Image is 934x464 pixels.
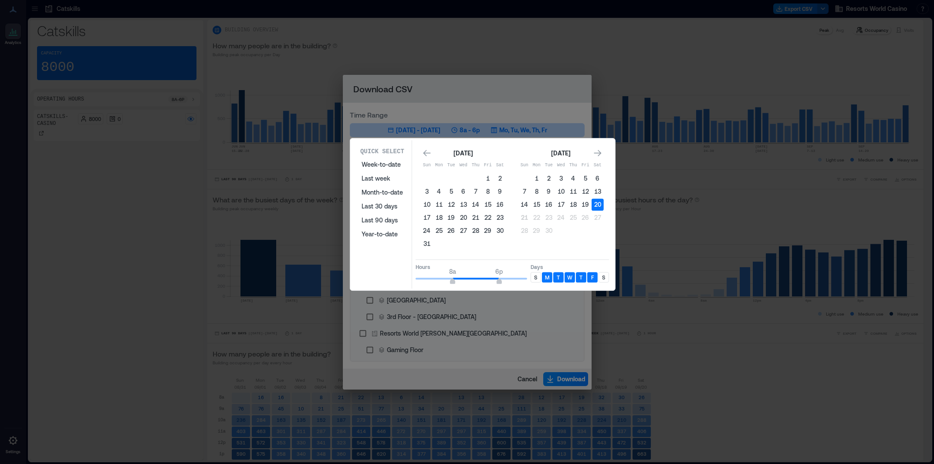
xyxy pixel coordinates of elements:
[421,198,433,211] button: 10
[416,263,527,270] p: Hours
[531,225,543,237] button: 29
[579,159,592,171] th: Friday
[495,268,503,275] span: 6p
[421,225,433,237] button: 24
[555,198,567,211] button: 17
[482,162,494,169] p: Fri
[457,159,470,171] th: Wednesday
[531,212,543,224] button: 22
[531,263,609,270] p: Days
[518,212,531,224] button: 21
[592,172,604,185] button: 6
[531,159,543,171] th: Monday
[421,185,433,198] button: 3
[531,162,543,169] p: Mon
[555,159,567,171] th: Wednesday
[356,227,408,241] button: Year-to-date
[592,159,604,171] th: Saturday
[555,185,567,198] button: 10
[592,198,604,211] button: 20
[567,274,572,281] p: W
[494,159,506,171] th: Saturday
[470,159,482,171] th: Thursday
[457,225,470,237] button: 27
[433,185,445,198] button: 4
[531,172,543,185] button: 1
[567,198,579,211] button: 18
[549,148,573,158] div: [DATE]
[543,212,555,224] button: 23
[579,212,592,224] button: 26
[482,159,494,171] th: Friday
[494,198,506,211] button: 16
[592,147,604,159] button: Go to next month
[360,147,404,156] p: Quick Select
[482,198,494,211] button: 15
[482,185,494,198] button: 8
[494,185,506,198] button: 9
[470,185,482,198] button: 7
[457,162,470,169] p: Wed
[356,213,408,227] button: Last 90 days
[579,198,592,211] button: 19
[457,198,470,211] button: 13
[531,185,543,198] button: 8
[534,274,537,281] p: S
[579,162,592,169] p: Fri
[518,159,531,171] th: Sunday
[579,274,582,281] p: T
[591,274,594,281] p: F
[470,212,482,224] button: 21
[494,225,506,237] button: 30
[470,198,482,211] button: 14
[470,162,482,169] p: Thu
[567,212,579,224] button: 25
[518,185,531,198] button: 7
[421,212,433,224] button: 17
[433,225,445,237] button: 25
[356,171,408,185] button: Last week
[579,185,592,198] button: 12
[567,159,579,171] th: Thursday
[545,274,549,281] p: M
[482,212,494,224] button: 22
[579,172,592,185] button: 5
[592,212,604,224] button: 27
[543,162,555,169] p: Tue
[433,162,445,169] p: Mon
[482,172,494,185] button: 1
[433,198,445,211] button: 11
[445,162,457,169] p: Tue
[445,159,457,171] th: Tuesday
[592,185,604,198] button: 13
[555,212,567,224] button: 24
[421,162,433,169] p: Sun
[421,159,433,171] th: Sunday
[543,198,555,211] button: 16
[445,185,457,198] button: 5
[470,225,482,237] button: 28
[543,172,555,185] button: 2
[356,199,408,213] button: Last 30 days
[449,268,456,275] span: 8a
[592,162,604,169] p: Sat
[457,185,470,198] button: 6
[518,225,531,237] button: 28
[482,225,494,237] button: 29
[451,148,476,158] div: [DATE]
[518,198,531,211] button: 14
[557,274,560,281] p: T
[602,274,605,281] p: S
[356,185,408,199] button: Month-to-date
[555,172,567,185] button: 3
[421,147,433,159] button: Go to previous month
[494,172,506,185] button: 2
[494,162,506,169] p: Sat
[457,212,470,224] button: 20
[421,238,433,250] button: 31
[567,162,579,169] p: Thu
[433,159,445,171] th: Monday
[543,159,555,171] th: Tuesday
[445,225,457,237] button: 26
[518,162,531,169] p: Sun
